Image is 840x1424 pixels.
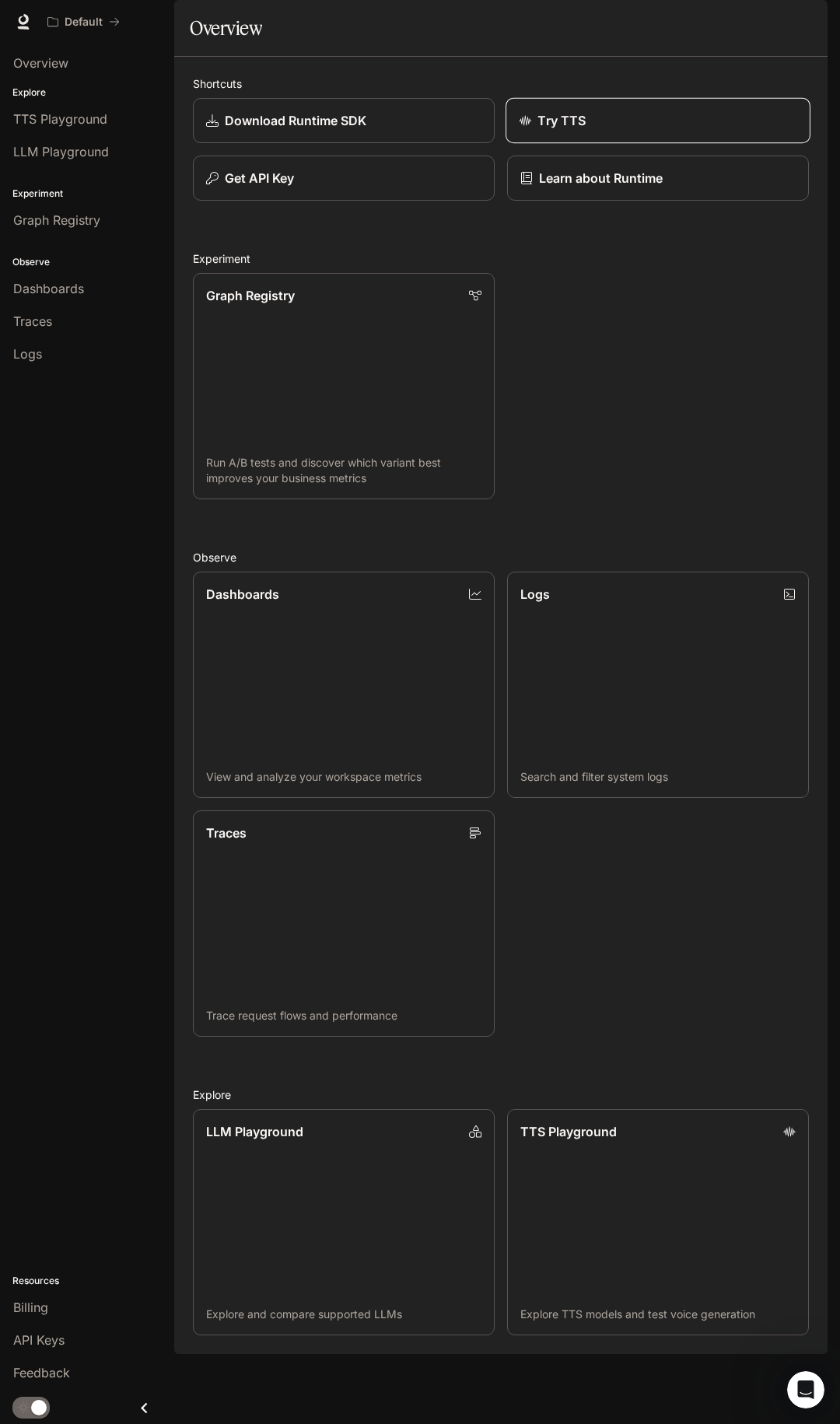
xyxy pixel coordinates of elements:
[506,98,810,144] a: Try TTS
[40,6,127,37] button: All workspaces
[206,585,279,604] p: Dashboards
[193,273,495,499] a: Graph RegistryRun A/B tests and discover which variant best improves your business metrics
[206,286,295,305] p: Graph Registry
[193,572,495,798] a: DashboardsView and analyze your workspace metrics
[193,1109,495,1335] a: LLM PlaygroundExplore and compare supported LLMs
[225,169,294,187] p: Get API Key
[193,250,809,267] h2: Experiment
[206,1122,303,1141] p: LLM Playground
[206,455,481,486] p: Run A/B tests and discover which variant best improves your business metrics
[539,169,663,187] p: Learn about Runtime
[507,1109,809,1335] a: TTS PlaygroundExplore TTS models and test voice generation
[206,1008,481,1023] p: Trace request flows and performance
[520,585,550,604] p: Logs
[537,111,586,130] p: Try TTS
[787,1371,824,1408] iframe: Intercom live chat
[65,16,103,29] p: Default
[225,111,366,130] p: Download Runtime SDK
[507,156,809,201] a: Learn about Runtime
[206,1307,481,1322] p: Explore and compare supported LLMs
[193,156,495,201] button: Get API Key
[193,98,495,143] a: Download Runtime SDK
[193,1086,809,1103] h2: Explore
[190,12,262,44] h1: Overview
[193,549,809,565] h2: Observe
[520,769,796,785] p: Search and filter system logs
[507,572,809,798] a: LogsSearch and filter system logs
[206,769,481,785] p: View and analyze your workspace metrics
[520,1307,796,1322] p: Explore TTS models and test voice generation
[520,1122,617,1141] p: TTS Playground
[193,810,495,1037] a: TracesTrace request flows and performance
[193,75,809,92] h2: Shortcuts
[206,824,247,842] p: Traces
